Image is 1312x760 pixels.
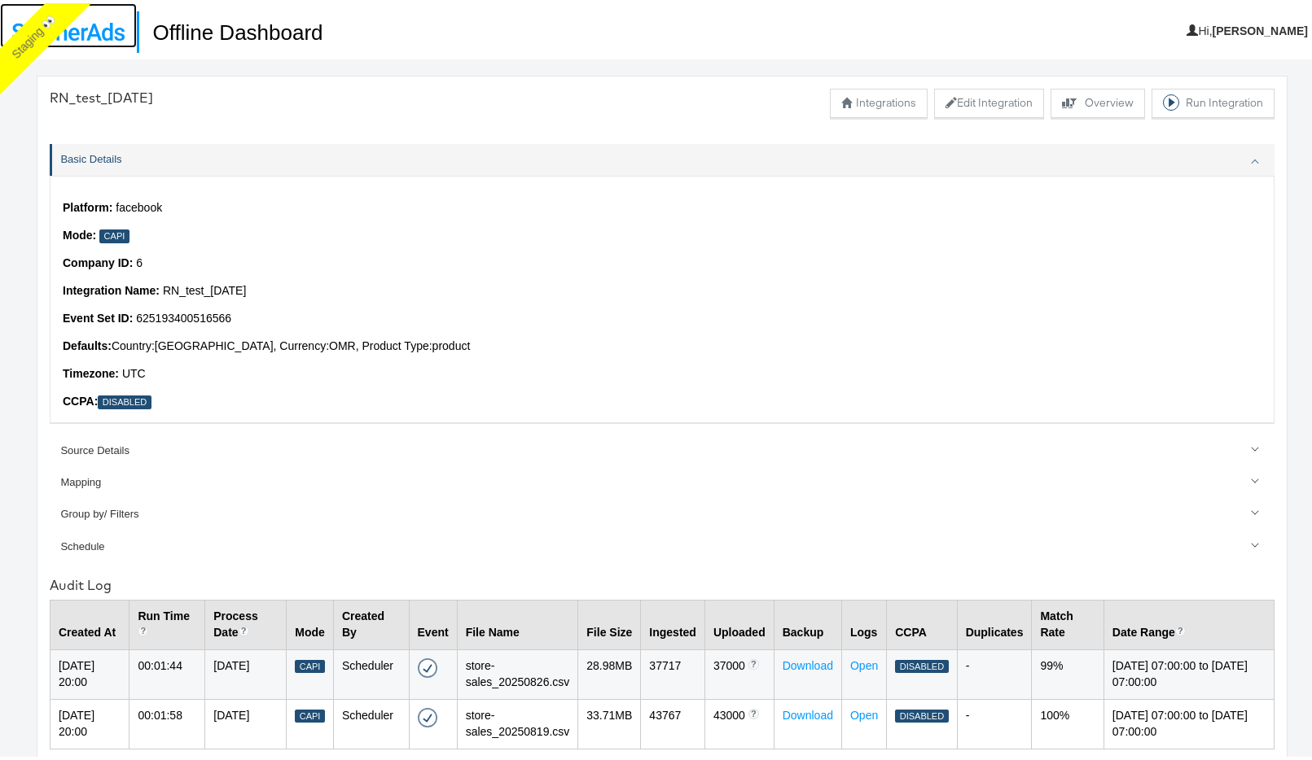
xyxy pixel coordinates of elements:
a: Download [783,705,833,719]
strong: Company ID: [63,253,133,266]
th: File Size [578,596,641,646]
th: Date Range [1104,596,1274,646]
td: Scheduler [333,696,409,745]
div: Source Details [60,440,1266,456]
strong: Defaults: [63,336,112,349]
td: 00:01:44 [129,646,205,696]
th: Mode [287,596,334,646]
p: 625193400516566 [63,308,1262,324]
div: Disabled [98,392,151,406]
td: 00:01:58 [129,696,205,745]
td: [DATE] [205,646,287,696]
div: Capi [295,706,325,720]
th: Logs [841,596,886,646]
td: store-sales_20250819.csv [457,696,578,745]
strong: Platform: [63,198,112,211]
th: Ingested [641,596,705,646]
td: - [957,646,1032,696]
td: store-sales_20250826.csv [457,646,578,696]
div: Disabled [895,657,948,670]
td: [DATE] 20:00 [50,646,129,696]
td: 37717 [641,646,705,696]
strong: Timezone: [63,364,119,377]
div: Capi [295,657,325,670]
a: Source Details [50,431,1275,463]
img: StitcherAds [12,20,125,37]
p: UTC [63,363,1262,379]
strong: Mode: [63,225,96,238]
td: [DATE] [205,696,287,745]
td: 43767 [641,696,705,745]
div: Group by/ Filters [60,504,1266,519]
strong: Event Set ID : [63,308,133,321]
a: Basic Details [50,141,1275,173]
th: Process Date [205,596,287,646]
strong: CCPA: [63,391,98,404]
a: Open [850,705,878,719]
th: Event [409,596,457,646]
p: Country: [GEOGRAPHIC_DATA] , Currency: OMR , Product Type: product [63,335,1262,352]
td: Scheduler [333,646,409,696]
th: Run Time [129,596,205,646]
th: Uploaded [704,596,774,646]
th: File Name [457,596,578,646]
b: [PERSON_NAME] [1213,21,1308,34]
a: Mapping [50,464,1275,496]
a: Download [783,656,833,669]
th: Created At [50,596,129,646]
p: RN_test_[DATE] [63,280,1262,296]
td: [DATE] 07:00:00 to [DATE] 07:00:00 [1104,646,1274,696]
td: 99% [1032,646,1104,696]
a: Group by/ Filters [50,496,1275,527]
td: 43000 [704,696,774,745]
th: Duplicates [957,596,1032,646]
div: Basic Details [50,173,1275,419]
td: [DATE] 20:00 [50,696,129,745]
p: 6 [63,252,1262,269]
p: facebook [63,197,1262,213]
td: 28.98 MB [578,646,641,696]
div: Capi [99,226,129,240]
td: 100% [1032,696,1104,745]
div: Basic Details [60,149,1266,164]
a: Schedule [50,527,1275,559]
button: Overview [1051,85,1145,115]
button: Integrations [830,85,928,115]
td: [DATE] 07:00:00 to [DATE] 07:00:00 [1104,696,1274,745]
td: - [957,696,1032,745]
strong: Integration Name: [63,281,160,294]
th: Match Rate [1032,596,1104,646]
h1: Offline Dashboard [137,8,323,50]
th: CCPA [887,596,957,646]
button: Run Integration [1152,85,1275,115]
div: Schedule [60,536,1266,552]
div: RN_test_[DATE] [50,85,153,104]
th: Backup [774,596,841,646]
td: 37000 [704,646,774,696]
td: 33.71 MB [578,696,641,745]
button: Edit Integration [934,85,1044,115]
div: Audit Log [50,573,1275,592]
div: Mapping [60,472,1266,487]
a: Open [850,656,878,669]
th: Created By [333,596,409,646]
div: Disabled [895,706,948,720]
